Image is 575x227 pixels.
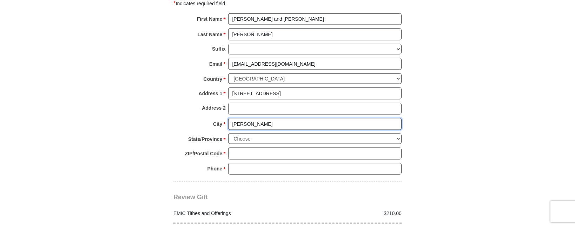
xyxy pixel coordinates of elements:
[207,164,223,174] strong: Phone
[197,14,222,24] strong: First Name
[213,119,222,129] strong: City
[202,103,226,113] strong: Address 2
[212,44,226,54] strong: Suffix
[170,210,288,217] div: EMIC Tithes and Offerings
[173,194,208,201] span: Review Gift
[287,210,405,217] div: $210.00
[209,59,222,69] strong: Email
[185,149,223,158] strong: ZIP/Postal Code
[204,74,223,84] strong: Country
[199,89,223,98] strong: Address 1
[188,134,222,144] strong: State/Province
[198,30,223,39] strong: Last Name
